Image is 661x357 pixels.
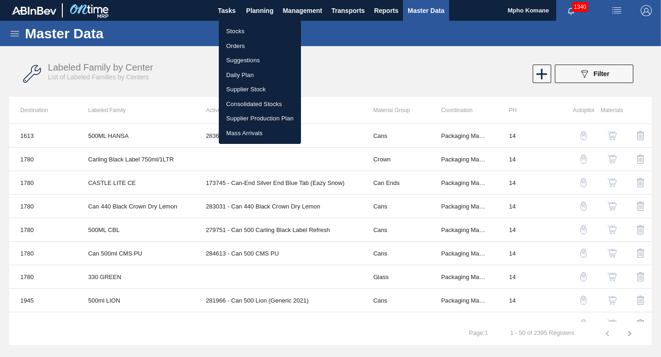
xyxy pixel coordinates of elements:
a: Mass Arrivals [219,126,301,141]
a: Supplier Production Plan [219,111,301,126]
a: Orders [219,39,301,54]
a: Daily Plan [219,68,301,83]
a: Stocks [219,24,301,39]
a: Consolidated Stocks [219,97,301,112]
a: Supplier Stock [219,82,301,97]
a: Suggestions [219,53,301,68]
